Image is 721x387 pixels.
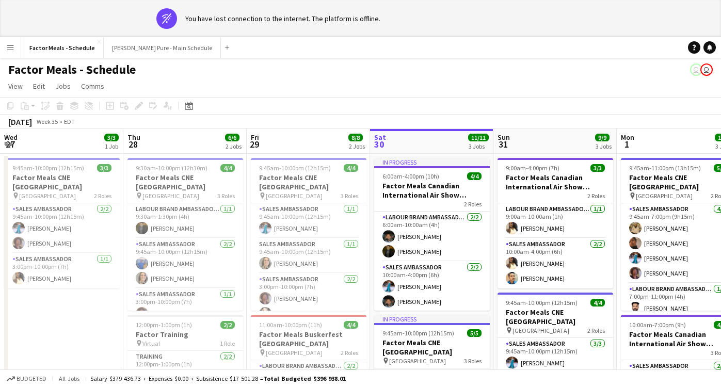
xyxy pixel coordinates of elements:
[690,63,702,76] app-user-avatar: Tifany Scifo
[55,82,71,91] span: Jobs
[251,133,259,142] span: Fri
[467,329,482,337] span: 5/5
[136,321,192,329] span: 12:00pm-1:00pm (1h)
[217,192,235,200] span: 3 Roles
[498,203,613,238] app-card-role: Labour Brand Ambassadors1/19:00am-10:00am (1h)[PERSON_NAME]
[81,82,104,91] span: Comms
[498,133,510,142] span: Sun
[512,327,569,334] span: [GEOGRAPHIC_DATA]
[700,63,713,76] app-user-avatar: Tifany Scifo
[374,133,386,142] span: Sat
[251,330,366,348] h3: Factor Meals Buskerfest [GEOGRAPHIC_DATA]
[498,238,613,288] app-card-role: Sales Ambassador2/210:00am-4:00pm (6h)[PERSON_NAME][PERSON_NAME]
[249,138,259,150] span: 29
[251,173,366,191] h3: Factor Meals CNE [GEOGRAPHIC_DATA]
[4,253,120,288] app-card-role: Sales Ambassador1/13:00pm-10:00pm (7h)[PERSON_NAME]
[5,373,48,384] button: Budgeted
[621,133,634,142] span: Mon
[104,38,221,58] button: [PERSON_NAME] Pure - Main Schedule
[341,349,358,357] span: 2 Roles
[389,357,446,365] span: [GEOGRAPHIC_DATA]
[382,329,454,337] span: 9:45am-10:00pm (12h15m)
[105,142,118,150] div: 1 Job
[263,375,346,382] span: Total Budgeted $396 938.01
[506,164,559,172] span: 9:00am-4:00pm (7h)
[619,138,634,150] span: 1
[498,158,613,288] app-job-card: 9:00am-4:00pm (7h)3/3Factor Meals Canadian International Air Show [GEOGRAPHIC_DATA]2 RolesLabour ...
[251,158,366,311] app-job-card: 9:45am-10:00pm (12h15m)4/4Factor Meals CNE [GEOGRAPHIC_DATA] [GEOGRAPHIC_DATA]3 RolesSales Ambass...
[127,203,243,238] app-card-role: Labour Brand Ambassadors1/19:30am-1:30pm (4h)[PERSON_NAME]
[590,164,605,172] span: 3/3
[348,134,363,141] span: 8/8
[636,192,693,200] span: [GEOGRAPHIC_DATA]
[19,192,76,200] span: [GEOGRAPHIC_DATA]
[136,164,207,172] span: 9:30am-10:00pm (12h30m)
[4,79,27,93] a: View
[185,14,380,23] div: You have lost connection to the internet. The platform is offline.
[374,262,490,312] app-card-role: Sales Ambassador2/210:00am-4:00pm (6h)[PERSON_NAME][PERSON_NAME]
[29,79,49,93] a: Edit
[341,192,358,200] span: 3 Roles
[4,158,120,288] app-job-card: 9:45am-10:00pm (12h15m)3/3Factor Meals CNE [GEOGRAPHIC_DATA] [GEOGRAPHIC_DATA]2 RolesSales Ambass...
[8,62,136,77] h1: Factor Meals - Schedule
[464,357,482,365] span: 3 Roles
[496,138,510,150] span: 31
[220,340,235,347] span: 1 Role
[464,200,482,208] span: 2 Roles
[4,133,18,142] span: Wed
[225,134,239,141] span: 6/6
[259,321,322,329] span: 11:00am-10:00pm (11h)
[34,118,60,125] span: Week 35
[57,375,82,382] span: All jobs
[77,79,108,93] a: Comms
[4,203,120,253] app-card-role: Sales Ambassador2/29:45am-10:00pm (12h15m)[PERSON_NAME][PERSON_NAME]
[12,164,84,172] span: 9:45am-10:00pm (12h15m)
[251,203,366,238] app-card-role: Sales Ambassador1/19:45am-10:00pm (12h15m)[PERSON_NAME]
[590,299,605,307] span: 4/4
[4,173,120,191] h3: Factor Meals CNE [GEOGRAPHIC_DATA]
[17,375,46,382] span: Budgeted
[64,118,75,125] div: EDT
[220,321,235,329] span: 2/2
[127,238,243,288] app-card-role: Sales Ambassador2/29:45am-10:00pm (12h15m)[PERSON_NAME][PERSON_NAME]
[21,38,104,58] button: Factor Meals - Schedule
[127,158,243,311] app-job-card: 9:30am-10:00pm (12h30m)4/4Factor Meals CNE [GEOGRAPHIC_DATA] [GEOGRAPHIC_DATA]3 RolesLabour Brand...
[498,173,613,191] h3: Factor Meals Canadian International Air Show [GEOGRAPHIC_DATA]
[220,164,235,172] span: 4/4
[374,158,490,166] div: In progress
[587,192,605,200] span: 2 Roles
[142,192,199,200] span: [GEOGRAPHIC_DATA]
[8,82,23,91] span: View
[259,164,331,172] span: 9:45am-10:00pm (12h15m)
[3,138,18,150] span: 27
[374,315,490,323] div: In progress
[226,142,242,150] div: 2 Jobs
[127,133,140,142] span: Thu
[595,134,610,141] span: 9/9
[468,134,489,141] span: 11/11
[97,164,111,172] span: 3/3
[266,349,323,357] span: [GEOGRAPHIC_DATA]
[94,192,111,200] span: 2 Roles
[126,138,140,150] span: 28
[374,158,490,311] app-job-card: In progress6:00am-4:00pm (10h)4/4Factor Meals Canadian International Air Show [GEOGRAPHIC_DATA]2 ...
[629,321,686,329] span: 10:00am-7:00pm (9h)
[104,134,119,141] span: 3/3
[251,273,366,324] app-card-role: Sales Ambassador2/23:00pm-10:00pm (7h)[PERSON_NAME][PERSON_NAME]
[498,308,613,326] h3: Factor Meals CNE [GEOGRAPHIC_DATA]
[506,299,578,307] span: 9:45am-10:00pm (12h15m)
[596,142,612,150] div: 3 Jobs
[266,192,323,200] span: [GEOGRAPHIC_DATA]
[374,338,490,357] h3: Factor Meals CNE [GEOGRAPHIC_DATA]
[33,82,45,91] span: Edit
[251,238,366,273] app-card-role: Sales Ambassador1/19:45am-10:00pm (12h15m)[PERSON_NAME]
[127,173,243,191] h3: Factor Meals CNE [GEOGRAPHIC_DATA]
[373,138,386,150] span: 30
[344,321,358,329] span: 4/4
[127,330,243,339] h3: Factor Training
[127,288,243,324] app-card-role: Sales Ambassador1/13:00pm-10:00pm (7h)[PERSON_NAME]
[374,212,490,262] app-card-role: Labour Brand Ambassadors2/26:00am-10:00am (4h)[PERSON_NAME][PERSON_NAME]
[587,327,605,334] span: 2 Roles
